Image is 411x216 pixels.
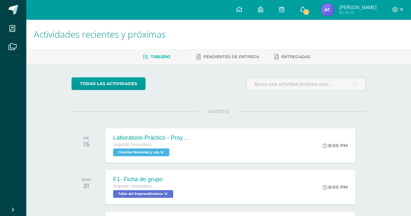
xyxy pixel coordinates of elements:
div: Laboratorio Práctico - Proyecto de Unidad [113,134,191,141]
div: VIE [83,136,89,140]
input: Busca una actividad próxima aquí... [246,78,365,90]
span: Mi Perfil [339,10,376,15]
a: Tablero [143,52,170,62]
span: Pendientes de entrega [203,54,259,59]
div: 8:00 PM [323,184,348,190]
span: AGOSTO [198,108,239,114]
a: Pendientes de entrega [197,52,259,62]
span: Segundo Secundaria [113,184,151,188]
span: 1 [302,8,310,16]
span: Segundo Secundaria [113,142,151,147]
div: DOM [82,177,91,182]
span: Actividades recientes y próximas [34,28,166,40]
div: 31 [82,182,91,190]
span: Taller del Emprendimiento 'A' [113,190,173,198]
div: 8:00 PM [323,143,348,148]
div: 15 [83,140,89,148]
span: Tablero [151,54,170,59]
img: 064e1341fa736840b325da5ff0e83846.png [321,3,334,16]
a: Entregadas [275,52,310,62]
a: todas las Actividades [71,77,146,90]
span: [PERSON_NAME] [339,4,376,10]
span: Entregadas [281,54,310,59]
div: F1- Ficha de grupo [113,176,175,183]
span: Ciencias Naturales y Lab 'A' [113,148,169,156]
